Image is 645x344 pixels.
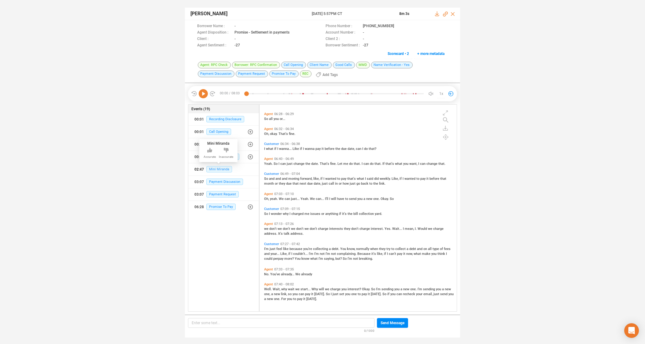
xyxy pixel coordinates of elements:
span: Payment Discussion [206,179,243,185]
span: to [416,177,420,181]
span: complaining. [337,252,357,256]
span: link. [379,182,385,186]
span: debt. [332,247,340,251]
span: that [440,177,446,181]
span: It's [278,232,284,236]
span: can't [389,252,397,256]
span: the [348,212,353,216]
span: Yeah. [264,162,274,166]
span: it [403,252,406,256]
div: 00:55 [194,152,204,162]
span: So [264,117,269,121]
span: not [331,252,337,256]
span: already... [281,272,295,276]
span: I [418,162,420,166]
button: Add Tags [312,70,341,80]
span: I'm [264,247,270,251]
span: that [293,182,300,186]
span: I'm [348,257,353,261]
span: it's [371,252,377,256]
span: Like, [280,252,288,256]
div: grid [263,106,457,311]
span: issues [310,212,321,216]
span: know [301,257,310,261]
span: I [303,147,305,151]
span: pay [315,147,322,151]
span: one, [264,292,271,296]
span: If [382,162,385,166]
span: date, [348,147,356,151]
span: don't [351,227,359,231]
button: 00:55Agent: RPC Check [188,151,259,163]
span: change [426,162,438,166]
span: charged [291,212,304,216]
span: to [369,182,373,186]
span: that's [347,177,357,181]
span: not [353,257,359,261]
span: do [364,147,369,151]
span: a [363,197,366,201]
span: the [335,147,341,151]
span: that. [438,162,445,166]
span: the [305,162,311,166]
span: you [403,162,409,166]
span: I [278,162,280,166]
span: if [300,147,303,151]
span: You've [270,272,281,276]
span: if [339,212,342,216]
span: that? [369,147,376,151]
span: we [325,287,330,291]
span: We [295,272,301,276]
span: charge [433,227,444,231]
span: new [403,287,410,291]
span: the [373,182,379,186]
span: but? [335,257,343,261]
span: I'm [314,252,320,256]
span: you [431,252,437,256]
span: or [321,212,325,216]
span: interest? [348,287,362,291]
span: address. [290,232,304,236]
span: You [295,257,301,261]
span: what [310,257,319,261]
button: 00:12Client Name [188,138,259,150]
span: what [395,162,403,166]
span: I'll [325,197,329,201]
span: Scorecard • 2 [388,49,409,59]
span: new [445,287,451,291]
span: all [428,247,433,251]
span: Add Tags [322,70,338,80]
span: they [379,247,386,251]
span: wanna [305,147,315,151]
span: to [391,247,395,251]
span: it [322,147,325,151]
span: you [357,197,363,201]
span: So [343,257,348,261]
span: we [304,227,310,231]
button: 03:07Payment Discussion [188,176,259,188]
span: I [362,162,363,166]
span: because [289,247,303,251]
div: 00:01 [194,114,204,124]
span: That's [320,162,330,166]
span: have [337,197,345,201]
span: That's [278,132,289,136]
span: just [333,292,339,296]
span: already [301,272,312,276]
span: said [367,177,374,181]
span: could [264,257,273,261]
span: Okay. [381,197,390,201]
span: can [363,162,370,166]
span: that. [374,162,382,166]
span: a [442,287,445,291]
span: start... [300,287,311,291]
span: collection [359,212,375,216]
span: before [429,177,440,181]
span: it [311,292,314,296]
span: do [370,162,374,166]
span: just [350,182,356,186]
span: don't [310,227,318,231]
span: they [279,182,286,186]
span: go [356,182,361,186]
div: 00:01 [194,127,204,137]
